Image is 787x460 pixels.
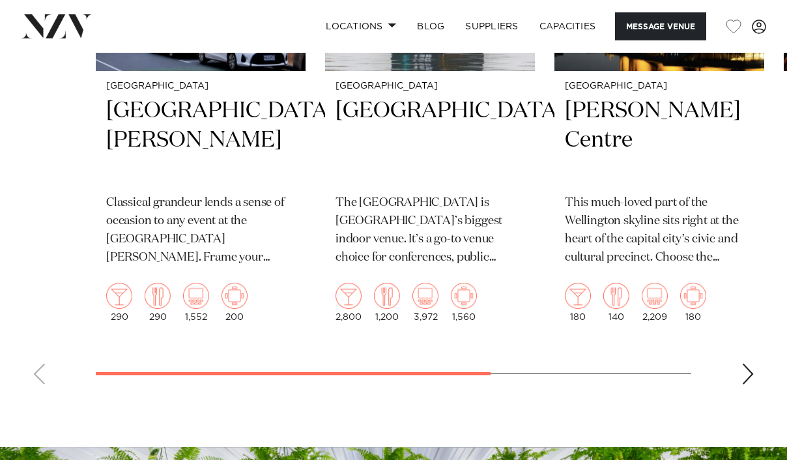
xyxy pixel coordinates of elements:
div: 2,800 [336,283,362,322]
h2: [PERSON_NAME] Centre [565,96,754,184]
img: meeting.png [451,283,477,309]
img: theatre.png [183,283,209,309]
div: 290 [106,283,132,322]
p: Classical grandeur lends a sense of occasion to any event at the [GEOGRAPHIC_DATA][PERSON_NAME]. ... [106,194,295,267]
div: 200 [222,283,248,322]
div: 1,552 [183,283,209,322]
div: 180 [565,283,591,322]
img: dining.png [145,283,171,309]
img: theatre.png [642,283,668,309]
div: 3,972 [412,283,438,322]
img: nzv-logo.png [21,14,92,38]
a: Capacities [529,12,607,40]
a: Locations [315,12,407,40]
div: 1,200 [374,283,400,322]
div: 2,209 [642,283,668,322]
div: 290 [145,283,171,322]
h2: [GEOGRAPHIC_DATA] [336,96,524,184]
small: [GEOGRAPHIC_DATA] [106,81,295,91]
img: theatre.png [412,283,438,309]
img: cocktail.png [336,283,362,309]
div: 180 [680,283,706,322]
button: Message Venue [615,12,706,40]
img: meeting.png [680,283,706,309]
img: cocktail.png [106,283,132,309]
img: meeting.png [222,283,248,309]
div: 140 [603,283,629,322]
img: dining.png [603,283,629,309]
small: [GEOGRAPHIC_DATA] [336,81,524,91]
h2: [GEOGRAPHIC_DATA][PERSON_NAME] [106,96,295,184]
a: BLOG [407,12,455,40]
p: This much-loved part of the Wellington skyline sits right at the heart of the capital city’s civi... [565,194,754,267]
img: dining.png [374,283,400,309]
small: [GEOGRAPHIC_DATA] [565,81,754,91]
a: SUPPLIERS [455,12,528,40]
p: The [GEOGRAPHIC_DATA] is [GEOGRAPHIC_DATA]’s biggest indoor venue. It’s a go-to venue choice for ... [336,194,524,267]
div: 1,560 [451,283,477,322]
img: cocktail.png [565,283,591,309]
